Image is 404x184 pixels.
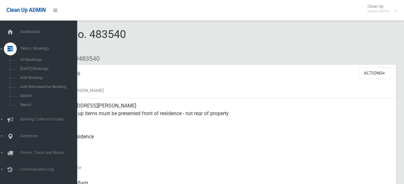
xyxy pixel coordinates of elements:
[51,152,391,175] div: [DATE]
[18,76,76,80] span: Add Booking
[364,4,396,14] span: Clean Up
[18,85,76,89] span: Add Retrospective Booking
[359,67,390,79] button: Actions
[70,53,100,65] li: #483540
[18,94,76,98] span: Search
[18,103,76,107] span: Report
[367,9,390,14] small: Super Admin
[18,30,82,34] span: Dashboard
[51,117,391,125] small: Address
[18,46,82,51] span: Tasks / Bookings
[18,151,82,155] span: Drivers, Trucks and Routes
[6,7,46,13] span: Clean Up ADMIN
[18,58,76,62] span: All Bookings
[28,28,126,53] span: Booking No. 483540
[51,87,391,94] small: Name of [PERSON_NAME]
[18,67,76,71] span: [DATE] Bookings
[51,141,391,148] small: Pickup Point
[18,134,82,138] span: Addresses
[18,167,82,172] span: Communication Log
[51,98,391,129] div: [STREET_ADDRESS][PERSON_NAME] Clean up items must be presented front of residence - not rear of p...
[51,129,391,152] div: Front of Residence
[18,117,82,122] span: Booking Collection Issues
[51,164,391,171] small: Collection Date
